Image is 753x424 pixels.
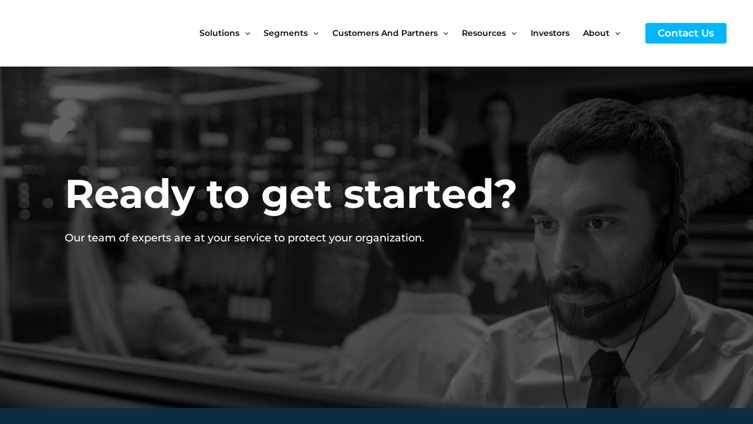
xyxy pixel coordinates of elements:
p: Our team of experts are at your service to protect your organization. [65,231,518,246]
span: Menu Toggle [438,8,448,58]
img: CyberCatch [21,9,162,58]
span: Investors [531,8,569,58]
span: Menu Toggle [506,8,517,58]
span: Segments [264,8,308,58]
span: Menu Toggle [239,8,250,58]
span: Menu Toggle [308,8,318,58]
span: Resources [462,8,506,58]
span: Customers and Partners [332,8,438,58]
span: Solutions [199,8,239,58]
nav: Site Navigation: New Main Menu [199,8,634,58]
a: Contact Us [645,23,727,44]
span: Menu Toggle [609,8,620,58]
span: About [583,8,609,58]
h2: Ready to get started? [65,168,518,220]
a: Investors [531,8,583,58]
